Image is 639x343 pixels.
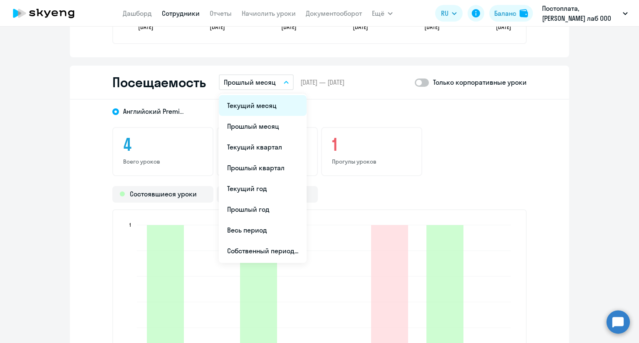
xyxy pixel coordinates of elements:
button: Постоплата, [PERSON_NAME] лаб ООО [538,3,632,23]
h2: Посещаемость [112,74,206,91]
p: Прошлый месяц [224,77,276,87]
a: Сотрудники [162,9,200,17]
h3: 1 [332,135,411,154]
text: [DATE] [281,23,297,31]
button: Прошлый месяц [219,74,294,90]
a: Начислить уроки [242,9,296,17]
a: Отчеты [210,9,232,17]
div: Прогулы [217,186,318,203]
span: [DATE] — [DATE] [300,78,344,87]
span: RU [441,8,448,18]
text: [DATE] [496,23,511,31]
span: Английский Premium [123,107,186,116]
p: Всего уроков [123,158,203,165]
a: Дашборд [123,9,152,17]
text: 1 [129,222,131,228]
p: Только корпоративные уроки [433,77,527,87]
div: Состоявшиеся уроки [112,186,213,203]
div: Баланс [494,8,516,18]
button: Балансbalance [489,5,533,22]
text: [DATE] [424,23,440,31]
text: [DATE] [138,23,154,31]
p: Постоплата, [PERSON_NAME] лаб ООО [542,3,619,23]
ul: Ещё [219,93,307,263]
p: Прогулы уроков [332,158,411,165]
a: Документооборот [306,9,362,17]
button: RU [435,5,463,22]
button: Ещё [372,5,393,22]
span: Ещё [372,8,384,18]
text: [DATE] [210,23,225,31]
img: balance [520,9,528,17]
h3: 4 [123,135,203,154]
text: [DATE] [353,23,368,31]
